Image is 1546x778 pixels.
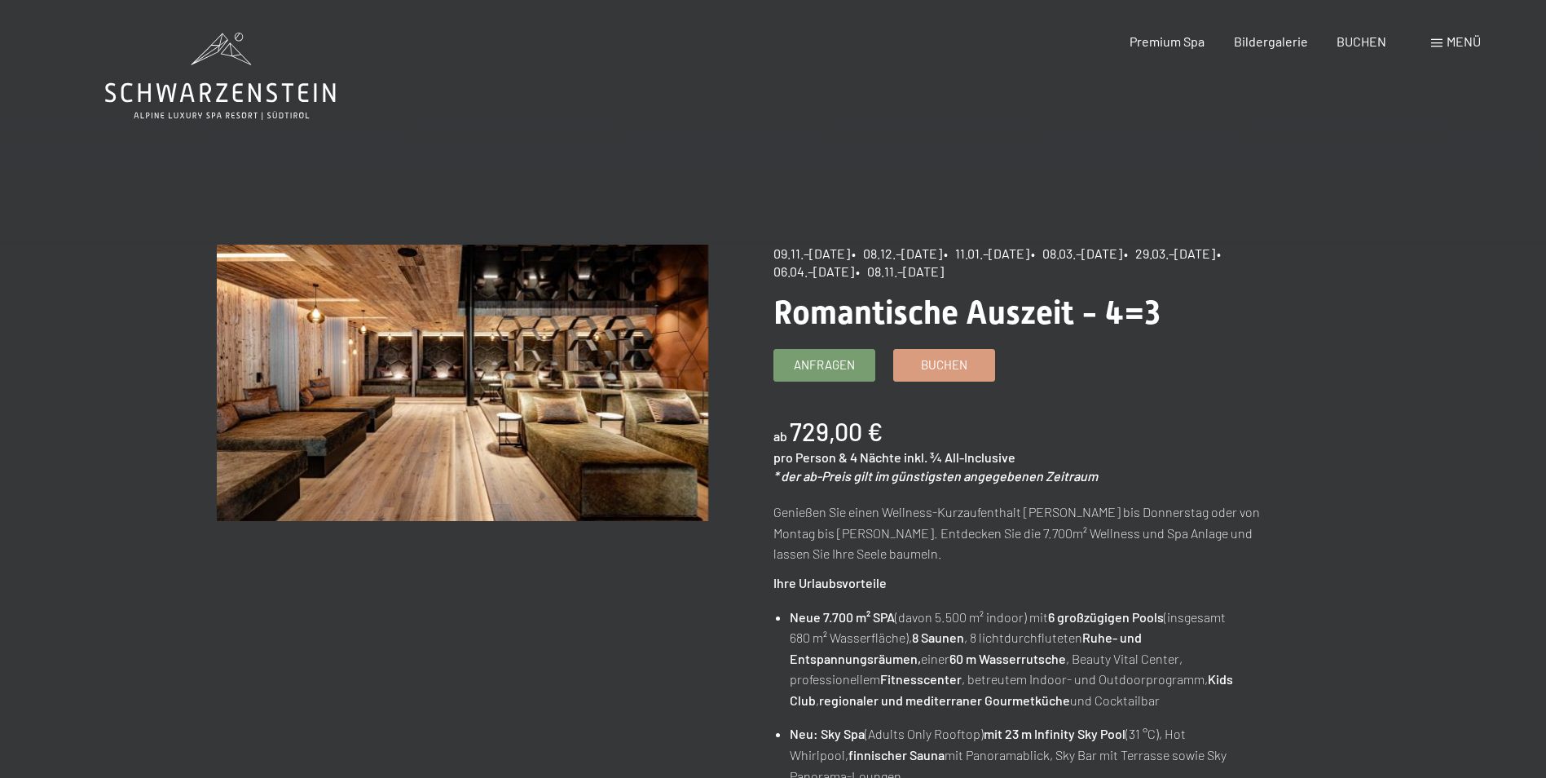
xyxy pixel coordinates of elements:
[848,747,945,763] strong: finnischer Sauna
[773,245,850,261] span: 09.11.–[DATE]
[1031,245,1122,261] span: • 08.03.–[DATE]
[790,726,865,741] strong: Neu: Sky Spa
[773,468,1098,484] em: * der ab-Preis gilt im günstigsten angegebenen Zeitraum
[852,245,942,261] span: • 08.12.–[DATE]
[944,245,1029,261] span: • 11.01.–[DATE]
[790,609,895,625] strong: Neue 7.700 m² SPA
[773,575,887,590] strong: Ihre Urlaubsvorteile
[774,350,874,381] a: Anfragen
[790,417,883,446] b: 729,00 €
[819,692,1070,708] strong: regionaler und mediterraner Gourmetküche
[1124,245,1215,261] span: • 29.03.–[DATE]
[912,630,964,645] strong: 8 Saunen
[880,671,962,687] strong: Fitnesscenter
[773,502,1265,564] p: Genießen Sie einen Wellness-Kurzaufenthalt [PERSON_NAME] bis Donnerstag oder von Montag bis [PERS...
[773,449,848,465] span: pro Person &
[790,671,1233,708] strong: Kids Club
[850,449,901,465] span: 4 Nächte
[790,607,1264,711] li: (davon 5.500 m² indoor) mit (insgesamt 680 m² Wasserfläche), , 8 lichtdurchfluteten einer , Beaut...
[217,245,708,521] img: Romantische Auszeit - 4=3
[921,356,967,374] span: Buchen
[1130,33,1205,49] a: Premium Spa
[1234,33,1308,49] a: Bildergalerie
[790,630,1142,666] strong: Ruhe- und Entspannungsräumen,
[1337,33,1386,49] a: BUCHEN
[904,449,1015,465] span: inkl. ¾ All-Inclusive
[856,263,944,279] span: • 08.11.–[DATE]
[949,651,1066,666] strong: 60 m Wasserrutsche
[773,294,1161,332] span: Romantische Auszeit - 4=3
[794,356,855,374] span: Anfragen
[1447,33,1481,49] span: Menü
[984,726,1125,741] strong: mit 23 m Infinity Sky Pool
[1048,609,1164,625] strong: 6 großzügigen Pools
[773,428,787,444] span: ab
[894,350,994,381] a: Buchen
